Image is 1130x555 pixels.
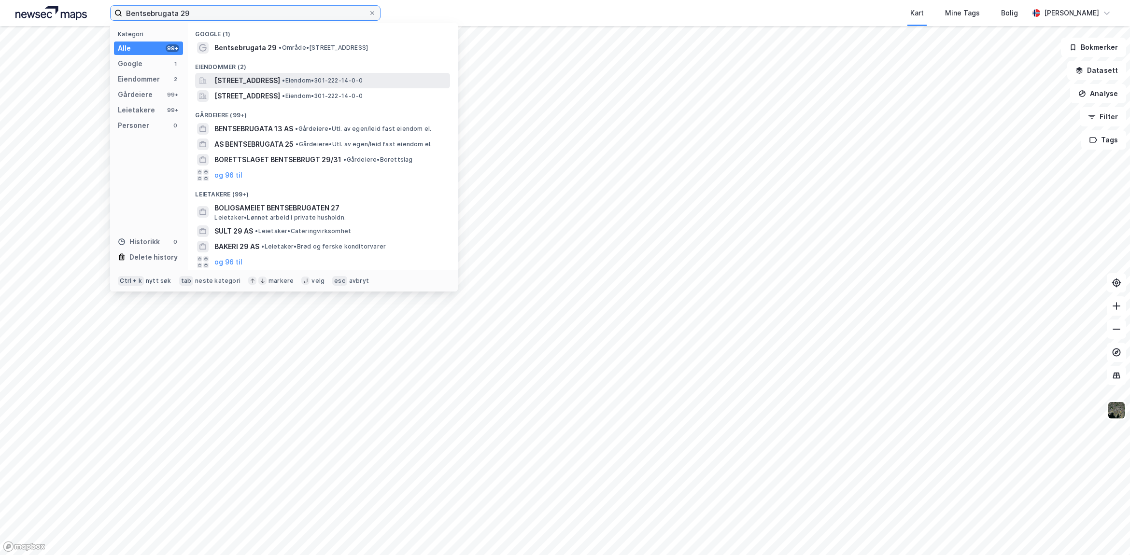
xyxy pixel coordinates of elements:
span: Gårdeiere • Borettslag [343,156,412,164]
div: Ctrl + k [118,276,144,286]
div: Delete history [129,251,178,263]
div: 99+ [166,44,179,52]
img: logo.a4113a55bc3d86da70a041830d287a7e.svg [15,6,87,20]
span: BAKERI 29 AS [214,241,259,252]
div: Mine Tags [945,7,980,19]
div: Alle [118,42,131,54]
div: 99+ [166,106,179,114]
span: Bentsebrugata 29 [214,42,277,54]
span: • [255,227,258,235]
div: Google (1) [187,23,458,40]
div: Google [118,58,142,69]
div: 2 [171,75,179,83]
span: Område • [STREET_ADDRESS] [279,44,368,52]
span: Leietaker • Brød og ferske konditorvarer [261,243,386,250]
div: 1 [171,60,179,68]
button: og 96 til [214,169,242,181]
span: • [296,140,298,148]
button: Bokmerker [1061,38,1126,57]
span: • [282,92,285,99]
div: avbryt [349,277,369,285]
span: Eiendom • 301-222-14-0-0 [282,92,363,100]
span: [STREET_ADDRESS] [214,75,280,86]
span: Gårdeiere • Utl. av egen/leid fast eiendom el. [295,125,431,133]
div: Bolig [1001,7,1018,19]
span: SULT 29 AS [214,225,253,237]
img: 9k= [1107,401,1126,419]
div: Leietakere (99+) [187,183,458,200]
span: [STREET_ADDRESS] [214,90,280,102]
div: 99+ [166,91,179,98]
div: 0 [171,122,179,129]
div: 0 [171,238,179,246]
div: velg [311,277,325,285]
div: esc [332,276,347,286]
div: Kategori [118,30,183,38]
div: Eiendommer [118,73,160,85]
span: Gårdeiere • Utl. av egen/leid fast eiendom el. [296,140,432,148]
div: Historikk [118,236,160,248]
div: Personer [118,120,149,131]
span: AS BENTSEBRUGATA 25 [214,139,294,150]
span: BENTSEBRUGATA 13 AS [214,123,293,135]
span: • [279,44,282,51]
span: Leietaker • Lønnet arbeid i private husholdn. [214,214,346,222]
div: neste kategori [195,277,240,285]
div: Gårdeiere (99+) [187,104,458,121]
div: Eiendommer (2) [187,55,458,73]
button: Datasett [1067,61,1126,80]
span: • [295,125,298,132]
span: • [343,156,346,163]
div: Kontrollprogram for chat [1082,509,1130,555]
input: Søk på adresse, matrikkel, gårdeiere, leietakere eller personer [122,6,368,20]
div: nytt søk [146,277,171,285]
span: Leietaker • Cateringvirksomhet [255,227,351,235]
div: tab [179,276,194,286]
span: BOLIGSAMEIET BENTSEBRUGATEN 27 [214,202,446,214]
span: • [261,243,264,250]
span: • [282,77,285,84]
div: Leietakere [118,104,155,116]
button: og 96 til [214,256,242,268]
div: Gårdeiere [118,89,153,100]
span: Eiendom • 301-222-14-0-0 [282,77,363,84]
iframe: Chat Widget [1082,509,1130,555]
div: markere [268,277,294,285]
button: Analyse [1070,84,1126,103]
span: BORETTSLAGET BENTSEBRUGT 29/31 [214,154,341,166]
div: [PERSON_NAME] [1044,7,1099,19]
button: Filter [1080,107,1126,126]
button: Tags [1081,130,1126,150]
a: Mapbox homepage [3,541,45,552]
div: Kart [910,7,924,19]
